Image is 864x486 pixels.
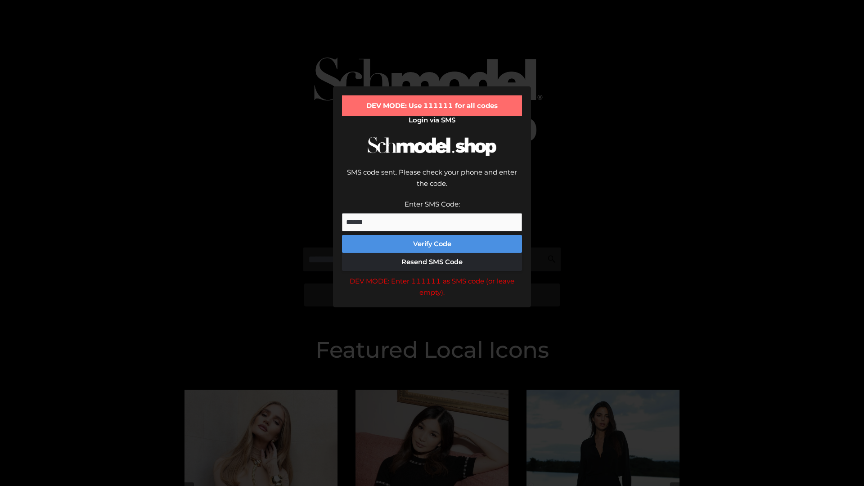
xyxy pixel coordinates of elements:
div: DEV MODE: Enter 111111 as SMS code (or leave empty). [342,275,522,298]
button: Verify Code [342,235,522,253]
label: Enter SMS Code: [405,200,460,208]
div: DEV MODE: Use 111111 for all codes [342,95,522,116]
img: Schmodel Logo [364,129,499,164]
button: Resend SMS Code [342,253,522,271]
h2: Login via SMS [342,116,522,124]
div: SMS code sent. Please check your phone and enter the code. [342,166,522,198]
